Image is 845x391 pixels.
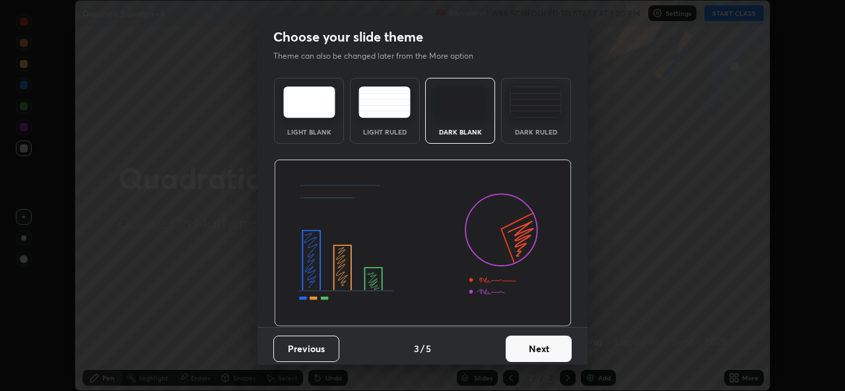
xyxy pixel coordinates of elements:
h4: 3 [414,342,419,355]
h4: 5 [426,342,431,355]
button: Next [506,336,572,362]
img: darkRuledTheme.de295e13.svg [510,86,562,118]
h4: / [421,342,424,355]
img: lightTheme.e5ed3b09.svg [283,86,335,118]
div: Light Ruled [358,129,411,135]
div: Dark Ruled [510,129,562,135]
div: Light Blank [283,129,335,135]
img: darkThemeBanner.d06ce4a2.svg [274,160,572,327]
h2: Choose your slide theme [273,28,423,45]
img: darkTheme.f0cc69e5.svg [434,86,487,118]
img: lightRuledTheme.5fabf969.svg [358,86,411,118]
div: Dark Blank [434,129,487,135]
p: Theme can also be changed later from the More option [273,50,487,62]
button: Previous [273,336,339,362]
